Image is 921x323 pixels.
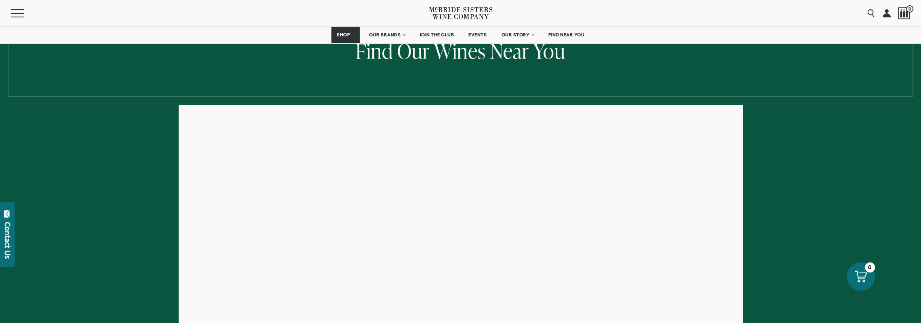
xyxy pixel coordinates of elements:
span: OUR BRANDS [369,32,400,38]
span: Wines [434,37,486,65]
a: JOIN THE CLUB [414,27,459,43]
a: SHOP [331,27,360,43]
a: FIND NEAR YOU [543,27,590,43]
span: 0 [906,5,913,13]
span: FIND NEAR YOU [548,32,585,38]
div: 0 [865,262,875,272]
span: EVENTS [468,32,487,38]
span: JOIN THE CLUB [419,32,454,38]
a: EVENTS [463,27,492,43]
a: OUR BRANDS [364,27,410,43]
span: Find [356,37,393,65]
span: Near [490,37,529,65]
button: Mobile Menu Trigger [11,9,40,17]
span: SHOP [337,32,350,38]
span: OUR STORY [501,32,529,38]
a: OUR STORY [496,27,539,43]
span: You [533,37,565,65]
span: Our [397,37,430,65]
div: Contact Us [4,222,12,259]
